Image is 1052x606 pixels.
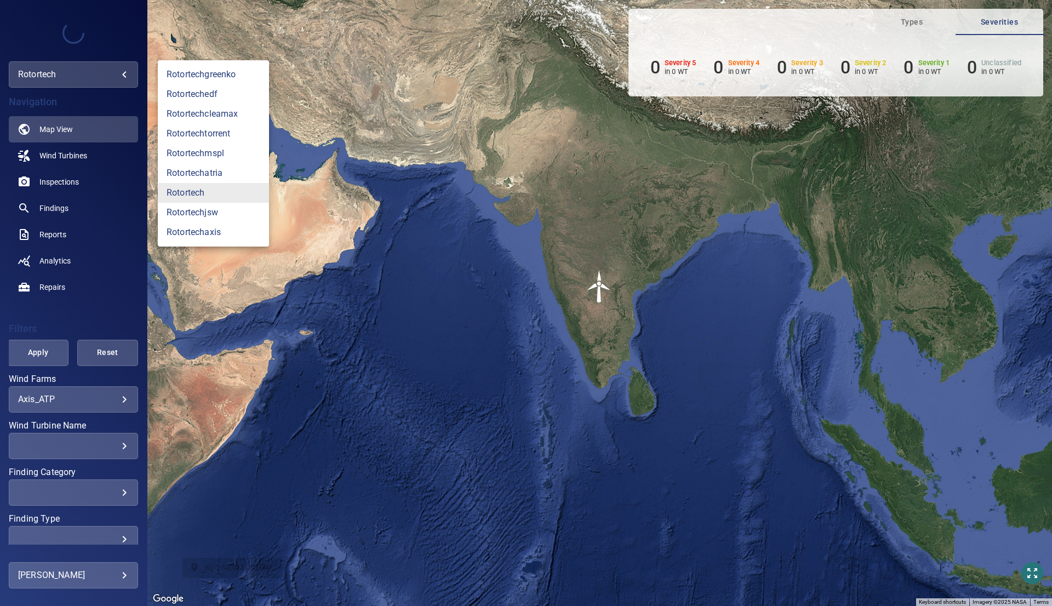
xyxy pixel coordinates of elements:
a: rotortechgreenko [158,65,269,84]
a: rotortechtorrent [158,124,269,144]
a: rotortechmspl [158,144,269,163]
a: rotortechedf [158,84,269,104]
a: rotortechjsw [158,203,269,222]
a: rotortech [158,183,269,203]
a: rotortechatria [158,163,269,183]
a: rotortechcleamax [158,104,269,124]
a: rotortechaxis [158,222,269,242]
